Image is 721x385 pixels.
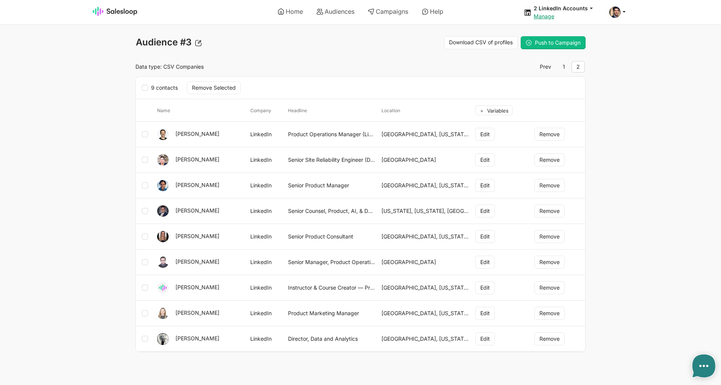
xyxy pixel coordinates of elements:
[534,307,565,320] button: Remove
[311,5,360,18] a: Audiences
[272,5,308,18] a: Home
[285,99,379,122] th: headline
[285,275,379,301] td: Instructor & Course Creator — Product Management, CRM, and Generative AI
[247,99,285,122] th: company
[475,179,495,192] button: Edit
[534,230,565,243] button: Remove
[534,256,565,269] button: Remove
[175,130,219,137] a: [PERSON_NAME]
[475,332,495,345] button: Edit
[247,224,285,250] td: LinkedIn
[247,275,285,301] td: LinkedIn
[534,179,565,192] button: Remove
[175,156,219,163] a: [PERSON_NAME]
[378,301,472,326] td: [GEOGRAPHIC_DATA], [US_STATE], [GEOGRAPHIC_DATA]
[175,182,219,188] a: [PERSON_NAME]
[558,61,570,72] a: 1
[534,128,565,141] button: Remove
[534,205,565,217] button: Remove
[175,335,219,342] a: [PERSON_NAME]
[285,122,379,147] td: Product Operations Manager (LinkedIn Premium)
[247,301,285,326] td: LinkedIn
[135,63,356,70] p: Data type: CSV Companies
[475,153,495,166] button: Edit
[135,36,192,48] span: Audience #3
[571,61,585,72] span: 2
[475,128,495,141] button: Edit
[378,326,472,352] td: [GEOGRAPHIC_DATA], [US_STATE], [GEOGRAPHIC_DATA]
[285,250,379,275] td: Senior Manager, Product Operations
[535,61,556,72] a: Prev
[285,326,379,352] td: Director, Data and Analytics
[285,301,379,326] td: Product Marketing Manager
[175,284,219,290] a: [PERSON_NAME]
[521,36,586,49] button: Push to Campaign
[475,105,513,115] button: Variables
[285,198,379,224] td: Senior Counsel, Product, AI, & Data
[378,275,472,301] td: [GEOGRAPHIC_DATA], [US_STATE], [GEOGRAPHIC_DATA]
[175,309,219,316] a: [PERSON_NAME]
[285,147,379,173] td: Senior Site Reliability Engineer (Data Infrastructure)
[535,39,581,46] span: Push to Campaign
[534,153,565,166] button: Remove
[534,281,565,294] button: Remove
[247,326,285,352] td: LinkedIn
[247,122,285,147] td: LinkedIn
[362,5,414,18] a: Campaigns
[175,233,219,239] a: [PERSON_NAME]
[175,207,219,214] a: [PERSON_NAME]
[487,108,509,114] span: Variables
[475,281,495,294] button: Edit
[378,224,472,250] td: [GEOGRAPHIC_DATA], [US_STATE], [GEOGRAPHIC_DATA]
[154,99,247,122] th: name
[378,173,472,198] td: [GEOGRAPHIC_DATA], [US_STATE], [GEOGRAPHIC_DATA]
[142,83,182,93] label: 9 contacts
[534,13,554,19] a: Manage
[475,205,495,217] button: Edit
[534,332,565,345] button: Remove
[378,99,472,122] th: location
[378,122,472,147] td: [GEOGRAPHIC_DATA], [US_STATE], [GEOGRAPHIC_DATA]
[475,256,495,269] button: Edit
[378,250,472,275] td: [GEOGRAPHIC_DATA]
[378,147,472,173] td: [GEOGRAPHIC_DATA]
[475,230,495,243] button: Edit
[285,173,379,198] td: Senior Product Manager
[475,307,495,320] button: Edit
[285,224,379,250] td: Senior Product Consultant
[247,147,285,173] td: LinkedIn
[247,173,285,198] td: LinkedIn
[93,7,138,16] img: Salesloop
[187,81,241,94] button: Remove Selected
[417,5,449,18] a: Help
[247,198,285,224] td: LinkedIn
[444,36,518,49] a: Download CSV of profiles
[534,5,600,12] button: 2 LinkedIn Accounts
[378,198,472,224] td: [US_STATE], [US_STATE], [GEOGRAPHIC_DATA]
[175,258,219,265] a: [PERSON_NAME]
[247,250,285,275] td: LinkedIn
